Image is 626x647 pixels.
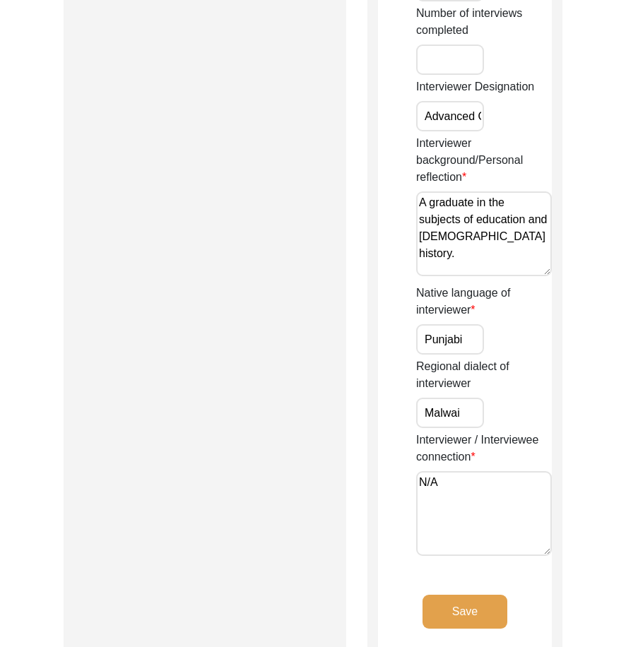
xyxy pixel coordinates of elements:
button: Save [423,595,507,629]
label: Interviewer Designation [416,78,534,95]
label: Regional dialect of interviewer [416,358,552,392]
label: Interviewer / Interviewee connection [416,432,552,465]
label: Interviewer background/Personal reflection [416,135,552,186]
label: Native language of interviewer [416,285,552,319]
label: Number of interviews completed [416,5,552,39]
